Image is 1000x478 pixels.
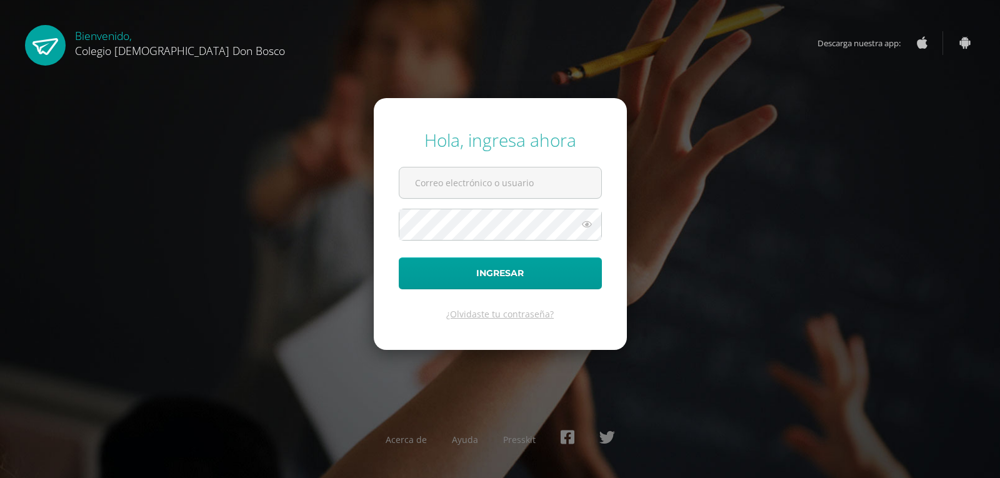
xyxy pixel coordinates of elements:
a: Acerca de [386,434,427,446]
span: Descarga nuestra app: [817,31,913,55]
span: Colegio [DEMOGRAPHIC_DATA] Don Bosco [75,43,285,58]
input: Correo electrónico o usuario [399,167,601,198]
button: Ingresar [399,257,602,289]
a: ¿Olvidaste tu contraseña? [446,308,554,320]
a: Presskit [503,434,536,446]
a: Ayuda [452,434,478,446]
div: Bienvenido, [75,25,285,58]
div: Hola, ingresa ahora [399,128,602,152]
